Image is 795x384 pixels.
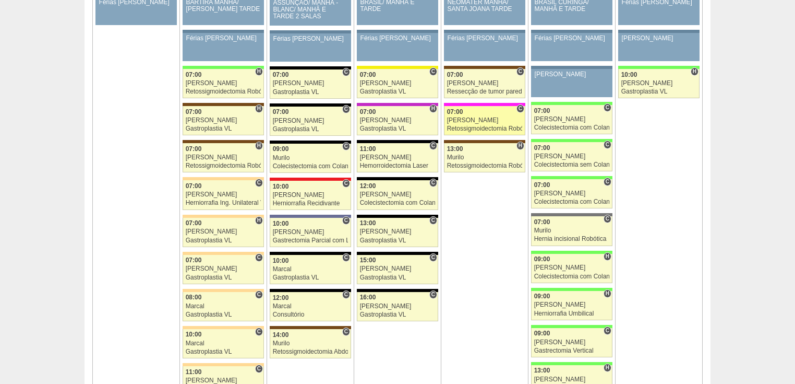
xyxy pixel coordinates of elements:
[270,329,351,358] a: C 14:00 Murilo Retossigmoidectomia Abdominal VL
[360,125,436,132] div: Gastroplastia VL
[183,252,264,255] div: Key: Bartira
[360,274,436,281] div: Gastroplastia VL
[360,117,436,124] div: [PERSON_NAME]
[183,66,264,69] div: Key: Brasil
[621,71,637,78] span: 10:00
[186,145,202,153] span: 07:00
[357,143,438,172] a: C 11:00 [PERSON_NAME] Hemorroidectomia Laser
[273,183,289,190] span: 10:00
[186,88,261,95] div: Retossigmoidectomia Robótica
[534,310,610,317] div: Herniorrafia Umbilical
[273,348,348,355] div: Retossigmoidectomia Abdominal VL
[360,237,436,244] div: Gastroplastia VL
[342,142,350,150] span: Consultório
[255,290,263,299] span: Consultório
[531,176,612,179] div: Key: Brasil
[618,33,700,61] a: [PERSON_NAME]
[357,106,438,135] a: H 07:00 [PERSON_NAME] Gastroplastia VL
[255,104,263,113] span: Hospital
[270,141,351,144] div: Key: Blanc
[273,80,348,87] div: [PERSON_NAME]
[270,181,351,210] a: C 10:00 [PERSON_NAME] Herniorrafia Recidivante
[273,126,348,133] div: Gastroplastia VL
[429,179,437,187] span: Consultório
[357,33,438,61] a: Férias [PERSON_NAME]
[273,294,289,301] span: 12:00
[604,141,611,149] span: Consultório
[183,255,264,284] a: C 07:00 [PERSON_NAME] Gastroplastia VL
[360,200,436,206] div: Colecistectomia com Colangiografia VL
[429,104,437,113] span: Hospital
[531,213,612,216] div: Key: Santa Catarina
[183,292,264,321] a: C 08:00 Marcal Gastroplastia VL
[186,274,261,281] div: Gastroplastia VL
[604,289,611,298] span: Hospital
[270,252,351,255] div: Key: Blanc
[444,66,525,69] div: Key: Santa Joana
[357,177,438,180] div: Key: Blanc
[183,218,264,247] a: H 07:00 [PERSON_NAME] Gastroplastia VL
[534,273,610,280] div: Colecistectomia com Colangiografia VL
[444,143,525,172] a: H 13:00 Murilo Retossigmoidectomia Robótica
[444,140,525,143] div: Key: Santa Joana
[186,35,261,42] div: Férias [PERSON_NAME]
[273,89,348,96] div: Gastroplastia VL
[447,71,463,78] span: 07:00
[357,180,438,210] a: C 12:00 [PERSON_NAME] Colecistectomia com Colangiografia VL
[447,154,523,161] div: Murilo
[186,182,202,190] span: 07:00
[531,105,612,134] a: C 07:00 [PERSON_NAME] Colecistectomia com Colangiografia VL
[270,33,351,62] a: Férias [PERSON_NAME]
[186,303,261,310] div: Marcal
[255,253,263,262] span: Consultório
[534,153,610,160] div: [PERSON_NAME]
[357,289,438,292] div: Key: Blanc
[273,220,289,227] span: 10:00
[360,311,436,318] div: Gastroplastia VL
[534,227,610,234] div: Murilo
[186,237,261,244] div: Gastroplastia VL
[273,237,348,244] div: Gastrectomia Parcial com Linfadenectomia
[535,71,609,78] div: [PERSON_NAME]
[273,303,348,310] div: Marcal
[444,103,525,106] div: Key: Pro Matre
[273,145,289,153] span: 09:00
[604,178,611,186] span: Consultório
[186,154,261,161] div: [PERSON_NAME]
[618,66,700,69] div: Key: Brasil
[516,142,524,150] span: Hospital
[444,106,525,135] a: C 07:00 [PERSON_NAME] Retossigmoidectomia Robótica
[183,69,264,98] a: H 07:00 [PERSON_NAME] Retossigmoidectomia Robótica
[270,218,351,247] a: C 10:00 [PERSON_NAME] Gastrectomia Parcial com Linfadenectomia
[270,30,351,33] div: Key: Aviso
[621,88,697,95] div: Gastroplastia VL
[531,66,612,69] div: Key: Aviso
[534,199,610,205] div: Colecistectomia com Colangiografia VL
[534,330,550,337] span: 09:00
[534,144,550,152] span: 07:00
[429,67,437,76] span: Consultório
[183,329,264,358] a: C 10:00 Marcal Gastroplastia VL
[186,108,202,115] span: 07:00
[357,215,438,218] div: Key: Blanc
[186,191,261,198] div: [PERSON_NAME]
[534,367,550,374] span: 13:00
[531,291,612,320] a: H 09:00 [PERSON_NAME] Herniorrafia Umbilical
[531,288,612,291] div: Key: Brasil
[357,30,438,33] div: Key: Aviso
[357,252,438,255] div: Key: Blanc
[273,331,289,339] span: 14:00
[618,69,700,98] a: H 10:00 [PERSON_NAME] Gastroplastia VL
[357,218,438,247] a: C 13:00 [PERSON_NAME] Gastroplastia VL
[534,181,550,189] span: 07:00
[531,325,612,328] div: Key: Brasil
[183,106,264,135] a: H 07:00 [PERSON_NAME] Gastroplastia VL
[534,116,610,123] div: [PERSON_NAME]
[342,68,350,76] span: Consultório
[270,289,351,292] div: Key: Blanc
[255,365,263,373] span: Consultório
[255,142,263,150] span: Hospital
[273,274,348,281] div: Gastroplastia VL
[444,33,525,61] a: Férias [PERSON_NAME]
[270,144,351,173] a: C 09:00 Murilo Colecistectomia com Colangiografia VL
